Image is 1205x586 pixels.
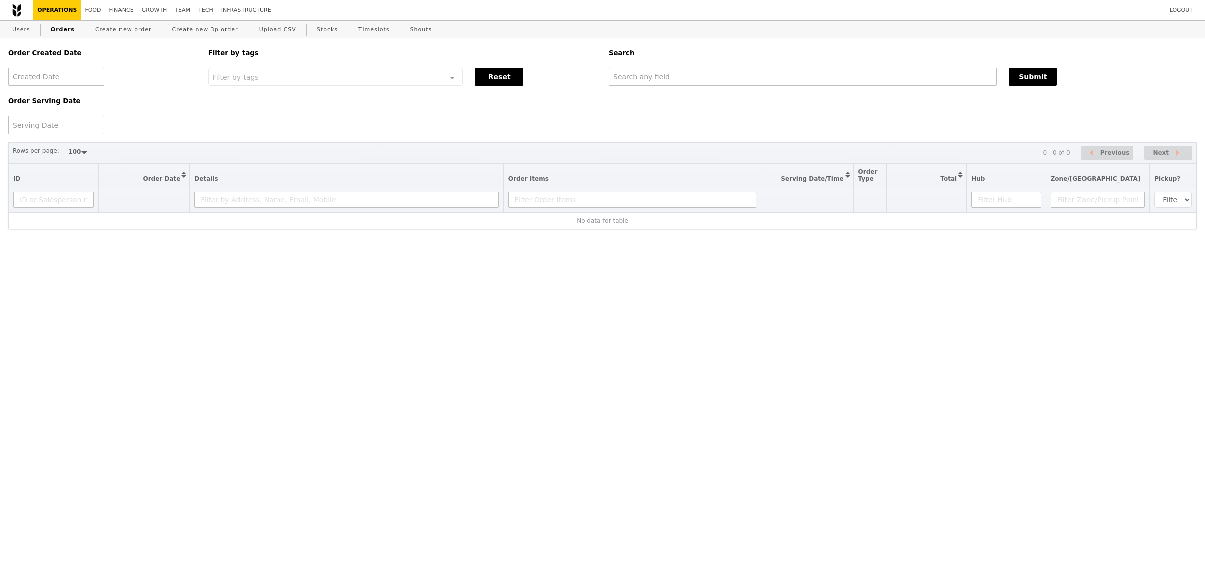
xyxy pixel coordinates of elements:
[8,68,104,86] input: Created Date
[13,146,59,156] label: Rows per page:
[1144,146,1192,160] button: Next
[609,68,997,86] input: Search any field
[13,217,1192,224] div: No data for table
[508,192,756,208] input: Filter Order Items
[255,21,300,39] a: Upload CSV
[8,116,104,134] input: Serving Date
[1051,192,1145,208] input: Filter Zone/Pickup Point
[1100,147,1130,159] span: Previous
[1043,149,1070,156] div: 0 - 0 of 0
[213,72,259,81] span: Filter by tags
[475,68,523,86] button: Reset
[609,49,1197,57] h5: Search
[354,21,393,39] a: Timeslots
[208,49,596,57] h5: Filter by tags
[168,21,243,39] a: Create new 3p order
[8,21,34,39] a: Users
[12,4,21,17] img: Grain logo
[91,21,156,39] a: Create new order
[13,192,94,208] input: ID or Salesperson name
[1081,146,1133,160] button: Previous
[8,49,196,57] h5: Order Created Date
[8,97,196,105] h5: Order Serving Date
[1154,175,1180,182] span: Pickup?
[13,175,20,182] span: ID
[508,175,549,182] span: Order Items
[313,21,342,39] a: Stocks
[1153,147,1169,159] span: Next
[194,175,218,182] span: Details
[194,192,499,208] input: Filter by Address, Name, Email, Mobile
[971,175,985,182] span: Hub
[1009,68,1057,86] button: Submit
[971,192,1041,208] input: Filter Hub
[1051,175,1141,182] span: Zone/[GEOGRAPHIC_DATA]
[858,168,878,182] span: Order Type
[47,21,79,39] a: Orders
[406,21,436,39] a: Shouts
